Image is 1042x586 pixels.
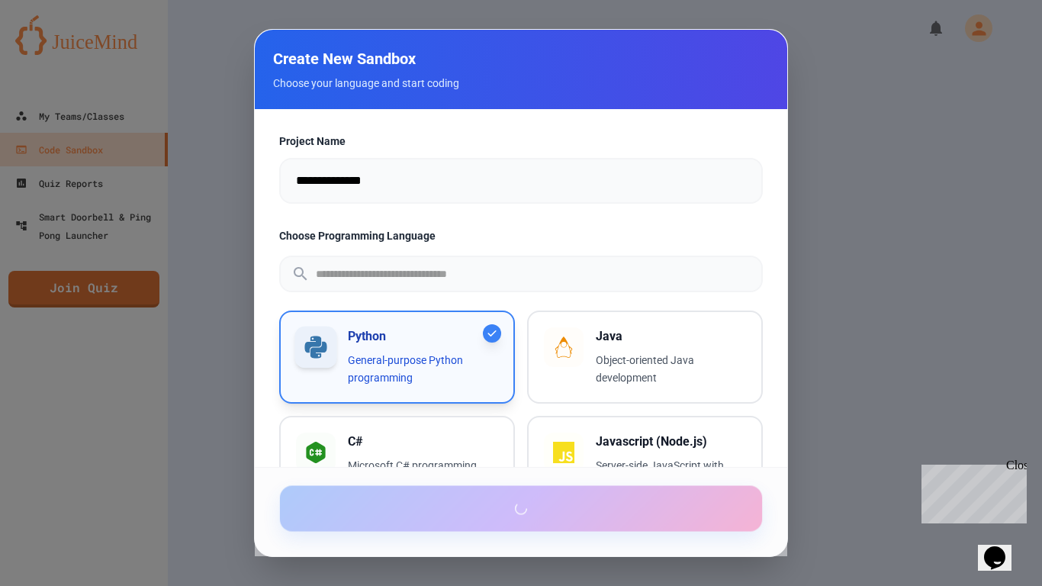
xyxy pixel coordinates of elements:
[348,352,498,387] p: General-purpose Python programming
[273,76,769,91] p: Choose your language and start coding
[348,327,498,346] h3: Python
[596,352,746,387] p: Object-oriented Java development
[279,228,763,243] label: Choose Programming Language
[596,433,746,451] h3: Javascript (Node.js)
[6,6,105,97] div: Chat with us now!Close
[978,525,1027,571] iframe: chat widget
[596,457,746,492] p: Server-side JavaScript with Node.js
[348,457,498,475] p: Microsoft C# programming
[279,134,763,149] label: Project Name
[348,433,498,451] h3: C#
[915,459,1027,523] iframe: chat widget
[273,48,769,69] h2: Create New Sandbox
[596,327,746,346] h3: Java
